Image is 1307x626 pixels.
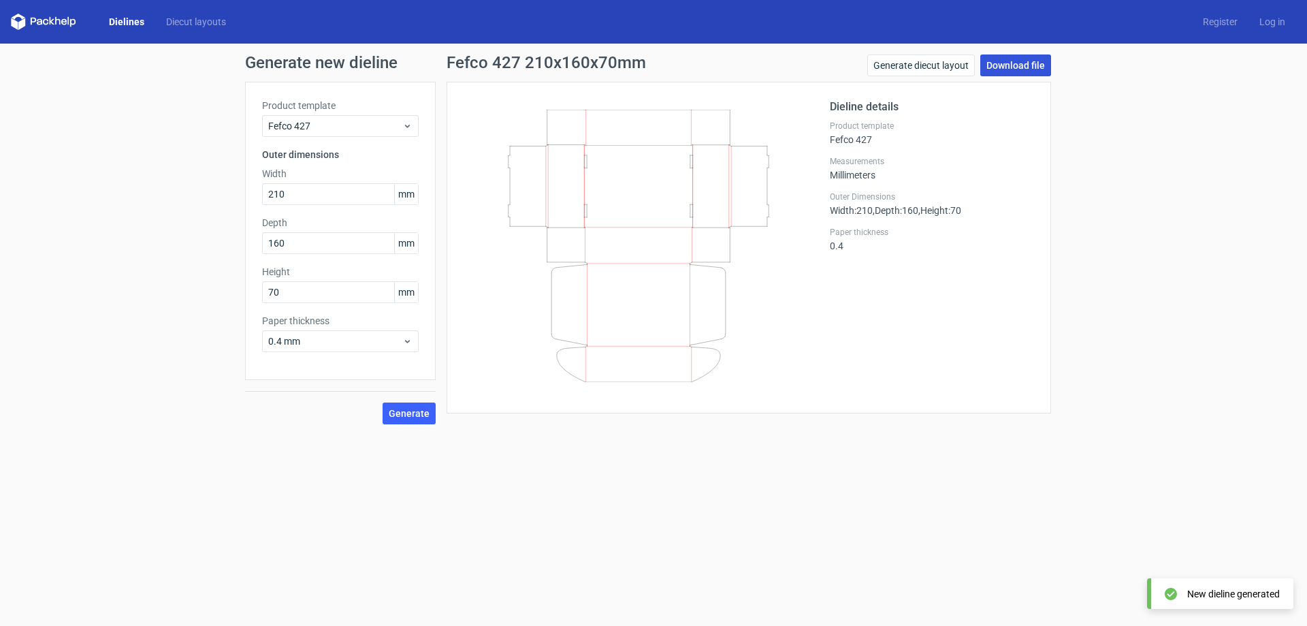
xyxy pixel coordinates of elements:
[830,205,873,216] span: Width : 210
[873,205,918,216] span: , Depth : 160
[830,156,1034,181] div: Millimeters
[394,233,418,253] span: mm
[394,184,418,204] span: mm
[262,167,419,181] label: Width
[155,15,237,29] a: Diecut layouts
[394,282,418,302] span: mm
[1248,15,1296,29] a: Log in
[98,15,155,29] a: Dielines
[447,54,646,71] h1: Fefco 427 210x160x70mm
[830,156,1034,167] label: Measurements
[830,227,1034,251] div: 0.4
[262,99,419,112] label: Product template
[383,403,436,424] button: Generate
[1192,15,1248,29] a: Register
[268,334,402,348] span: 0.4 mm
[830,99,1034,115] h2: Dieline details
[830,121,1034,145] div: Fefco 427
[262,216,419,230] label: Depth
[830,227,1034,238] label: Paper thickness
[867,54,975,76] a: Generate diecut layout
[830,121,1034,131] label: Product template
[980,54,1051,76] a: Download file
[262,148,419,161] h3: Outer dimensions
[245,54,1062,71] h1: Generate new dieline
[918,205,961,216] span: , Height : 70
[262,265,419,279] label: Height
[389,409,430,418] span: Generate
[268,119,402,133] span: Fefco 427
[262,314,419,328] label: Paper thickness
[1187,587,1280,601] div: New dieline generated
[830,191,1034,202] label: Outer Dimensions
